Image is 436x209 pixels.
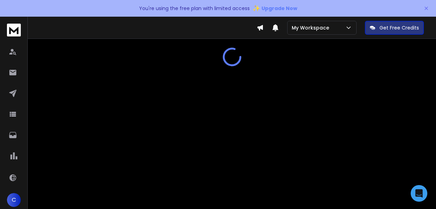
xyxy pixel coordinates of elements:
[7,193,21,207] button: C
[253,3,260,13] span: ✨
[292,24,332,31] p: My Workspace
[411,185,427,202] div: Open Intercom Messenger
[262,5,297,12] span: Upgrade Now
[379,24,419,31] p: Get Free Credits
[7,24,21,36] img: logo
[139,5,250,12] p: You're using the free plan with limited access
[365,21,424,35] button: Get Free Credits
[253,1,297,15] button: ✨Upgrade Now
